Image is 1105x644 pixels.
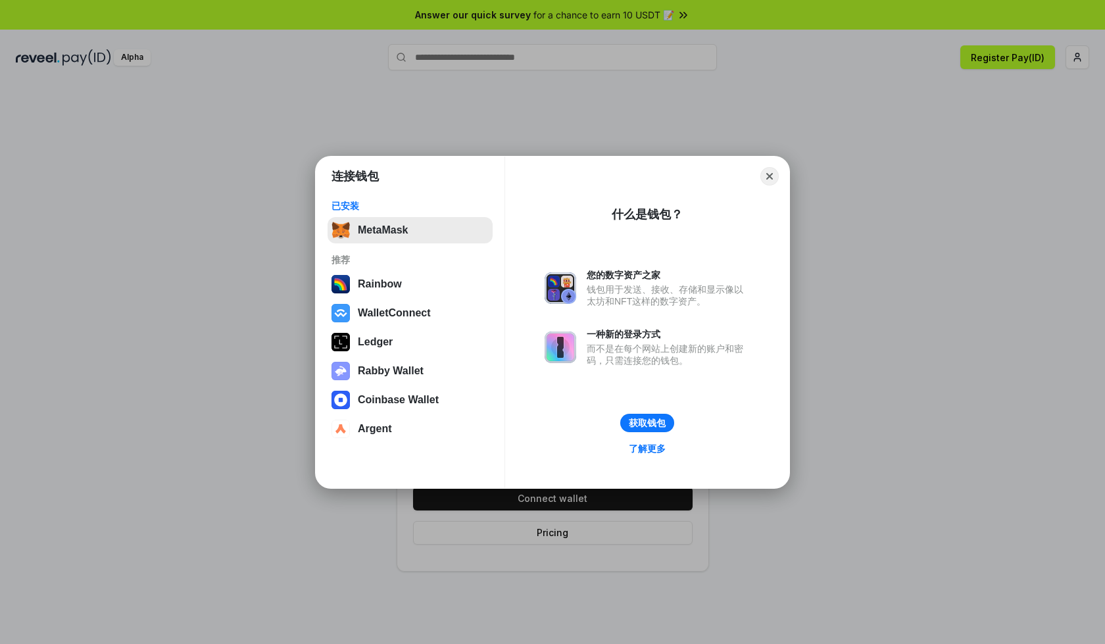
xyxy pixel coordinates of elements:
[358,307,431,319] div: WalletConnect
[331,275,350,293] img: svg+xml,%3Csvg%20width%3D%22120%22%20height%3D%22120%22%20viewBox%3D%220%200%20120%20120%22%20fil...
[358,394,439,406] div: Coinbase Wallet
[587,269,750,281] div: 您的数字资产之家
[331,221,350,239] img: svg+xml,%3Csvg%20fill%3D%22none%22%20height%3D%2233%22%20viewBox%3D%220%200%2035%2033%22%20width%...
[358,423,392,435] div: Argent
[328,300,493,326] button: WalletConnect
[358,278,402,290] div: Rainbow
[328,387,493,413] button: Coinbase Wallet
[587,284,750,307] div: 钱包用于发送、接收、存储和显示像以太坊和NFT这样的数字资产。
[612,207,683,222] div: 什么是钱包？
[328,217,493,243] button: MetaMask
[328,358,493,384] button: Rabby Wallet
[545,272,576,304] img: svg+xml,%3Csvg%20xmlns%3D%22http%3A%2F%2Fwww.w3.org%2F2000%2Fsvg%22%20fill%3D%22none%22%20viewBox...
[358,224,408,236] div: MetaMask
[358,365,424,377] div: Rabby Wallet
[331,254,489,266] div: 推荐
[328,271,493,297] button: Rainbow
[331,391,350,409] img: svg+xml,%3Csvg%20width%3D%2228%22%20height%3D%2228%22%20viewBox%3D%220%200%2028%2028%22%20fill%3D...
[331,304,350,322] img: svg+xml,%3Csvg%20width%3D%2228%22%20height%3D%2228%22%20viewBox%3D%220%200%2028%2028%22%20fill%3D...
[629,417,666,429] div: 获取钱包
[328,329,493,355] button: Ledger
[629,443,666,455] div: 了解更多
[331,362,350,380] img: svg+xml,%3Csvg%20xmlns%3D%22http%3A%2F%2Fwww.w3.org%2F2000%2Fsvg%22%20fill%3D%22none%22%20viewBox...
[621,440,674,457] a: 了解更多
[587,328,750,340] div: 一种新的登录方式
[620,414,674,432] button: 获取钱包
[587,343,750,366] div: 而不是在每个网站上创建新的账户和密码，只需连接您的钱包。
[331,333,350,351] img: svg+xml,%3Csvg%20xmlns%3D%22http%3A%2F%2Fwww.w3.org%2F2000%2Fsvg%22%20width%3D%2228%22%20height%3...
[331,420,350,438] img: svg+xml,%3Csvg%20width%3D%2228%22%20height%3D%2228%22%20viewBox%3D%220%200%2028%2028%22%20fill%3D...
[331,200,489,212] div: 已安装
[760,167,779,186] button: Close
[358,336,393,348] div: Ledger
[545,332,576,363] img: svg+xml,%3Csvg%20xmlns%3D%22http%3A%2F%2Fwww.w3.org%2F2000%2Fsvg%22%20fill%3D%22none%22%20viewBox...
[331,168,379,184] h1: 连接钱包
[328,416,493,442] button: Argent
